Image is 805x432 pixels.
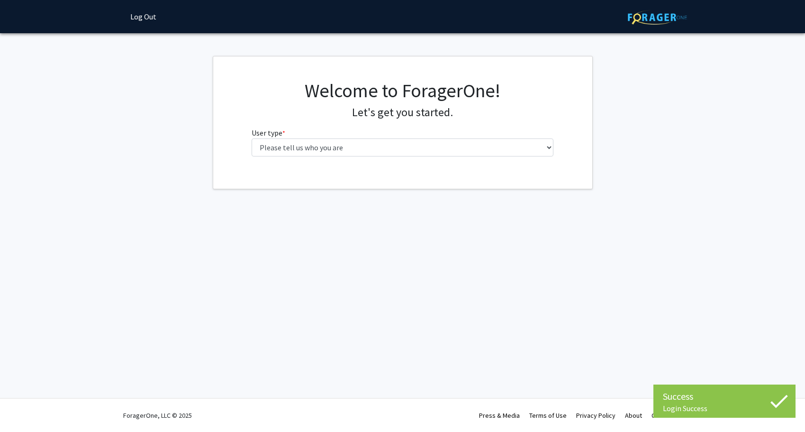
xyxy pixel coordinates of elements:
a: Press & Media [479,411,520,420]
a: Contact Us [651,411,682,420]
h1: Welcome to ForagerOne! [252,79,553,102]
a: Terms of Use [529,411,567,420]
a: About [625,411,642,420]
div: Success [663,389,786,404]
h4: Let's get you started. [252,106,553,119]
div: ForagerOne, LLC © 2025 [123,399,192,432]
div: Login Success [663,404,786,413]
label: User type [252,127,285,138]
img: ForagerOne Logo [628,10,687,25]
a: Privacy Policy [576,411,615,420]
